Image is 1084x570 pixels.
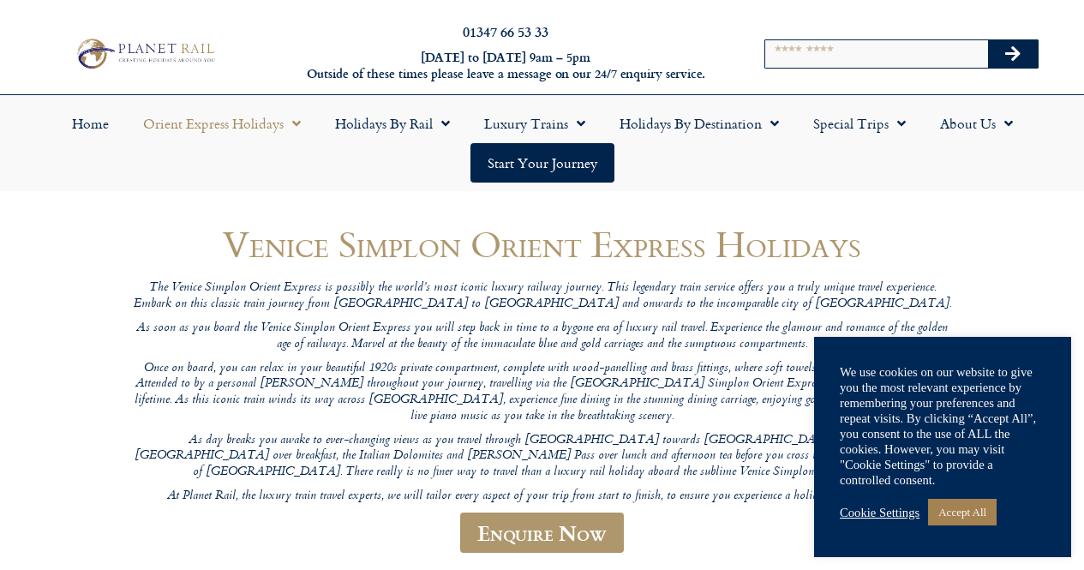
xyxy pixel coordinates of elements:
[71,35,219,71] img: Planet Rail Train Holidays Logo
[602,104,796,143] a: Holidays by Destination
[928,499,997,525] a: Accept All
[9,104,1075,183] nav: Menu
[55,104,126,143] a: Home
[796,104,923,143] a: Special Trips
[923,104,1030,143] a: About Us
[131,489,954,505] p: At Planet Rail, the luxury train travel experts, we will tailor every aspect of your trip from st...
[840,364,1045,488] div: We use cookies on our website to give you the most relevant experience by remembering your prefer...
[318,104,467,143] a: Holidays by Rail
[131,321,954,352] p: As soon as you board the Venice Simplon Orient Express you will step back in time to a bygone era...
[126,104,318,143] a: Orient Express Holidays
[463,21,548,41] a: 01347 66 53 33
[467,104,602,143] a: Luxury Trains
[470,143,614,183] a: Start your Journey
[131,280,954,312] p: The Venice Simplon Orient Express is possibly the world’s most iconic luxury railway journey. Thi...
[840,505,919,520] a: Cookie Settings
[460,513,624,553] a: Enquire Now
[988,40,1038,68] button: Search
[131,224,954,264] h1: Venice Simplon Orient Express Holidays
[131,361,954,425] p: Once on board, you can relax in your beautiful 1920s private compartment, complete with wood-pane...
[293,50,718,81] h6: [DATE] to [DATE] 9am – 5pm Outside of these times please leave a message on our 24/7 enquiry serv...
[131,433,954,481] p: As day breaks you awake to ever-changing views as you travel through [GEOGRAPHIC_DATA] towards [G...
